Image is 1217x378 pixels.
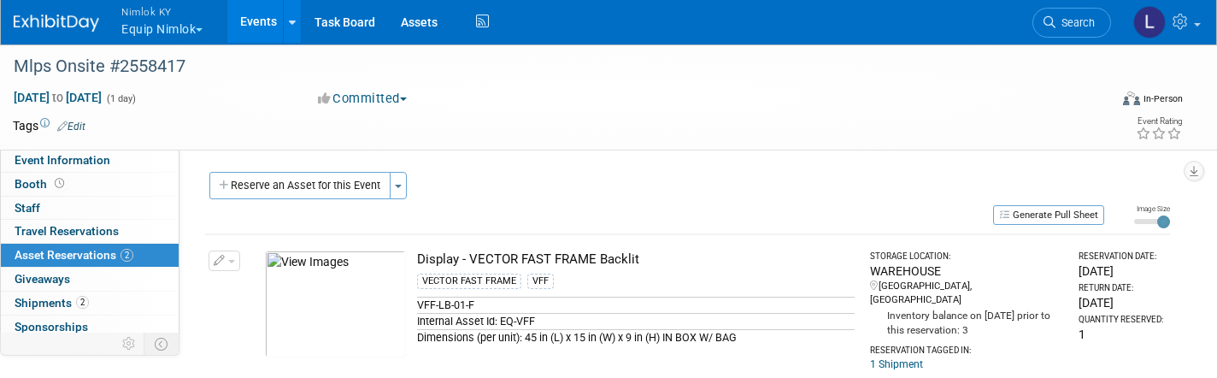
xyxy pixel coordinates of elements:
div: [DATE] [1079,263,1163,280]
a: Asset Reservations2 [1,244,179,267]
span: Asset Reservations [15,248,133,262]
span: Search [1055,16,1095,29]
span: Booth [15,177,68,191]
div: WAREHOUSE [870,263,1063,280]
div: Display - VECTOR FAST FRAME Backlit [417,251,855,269]
a: Search [1032,8,1111,38]
td: Toggle Event Tabs [144,333,179,355]
a: Staff [1,197,179,220]
span: 2 [121,249,133,262]
a: Event Information [1,149,179,172]
td: Tags [13,117,85,134]
span: Sponsorships [15,320,88,334]
span: Shipments [15,296,89,310]
div: Inventory balance on [DATE] prior to this reservation: 3 [870,307,1063,338]
a: Sponsorships [1,316,179,339]
div: [DATE] [1079,294,1163,311]
img: View Images [265,251,406,357]
div: Event Format [1009,89,1183,115]
div: Return Date: [1079,282,1163,294]
a: Giveaways [1,268,179,291]
button: Committed [312,90,414,108]
td: Personalize Event Tab Strip [115,333,144,355]
div: Event Rating [1136,117,1182,126]
span: Travel Reservations [15,224,119,238]
div: Quantity Reserved: [1079,314,1163,326]
span: (1 day) [105,93,136,104]
span: [DATE] [DATE] [13,90,103,105]
span: Booth not reserved yet [51,177,68,190]
img: Luc Schaefer [1133,6,1166,38]
img: ExhibitDay [14,15,99,32]
div: Mlps Onsite #2558417 [8,51,1083,82]
span: Event Information [15,153,110,167]
span: Staff [15,201,40,215]
div: VFF [527,274,554,289]
a: 1 Shipment [870,358,923,370]
div: Storage Location: [870,251,1063,263]
div: Reservation Tagged in: [870,338,1063,357]
span: Nimlok KY [121,3,203,21]
a: Edit [57,121,85,133]
div: [GEOGRAPHIC_DATA], [GEOGRAPHIC_DATA] [870,280,1063,307]
span: Giveaways [15,272,70,286]
div: Dimensions (per unit): 45 in (L) x 15 in (W) x 9 in (H) IN BOX W/ BAG [417,329,855,346]
div: VFF-LB-01-F [417,297,855,313]
button: Reserve an Asset for this Event [209,172,391,199]
a: Booth [1,173,179,196]
div: Reservation Date: [1079,251,1163,263]
a: Travel Reservations [1,220,179,243]
img: Format-Inperson.png [1123,92,1140,105]
button: Generate Pull Sheet [993,205,1104,225]
div: VECTOR FAST FRAME [417,274,521,289]
span: 2 [76,296,89,309]
span: to [50,91,66,104]
div: 1 [1079,326,1163,343]
div: In-Person [1143,92,1183,105]
a: Shipments2 [1,292,179,315]
div: Internal Asset Id: EQ-VFF [417,313,855,329]
div: Image Size [1134,204,1170,214]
